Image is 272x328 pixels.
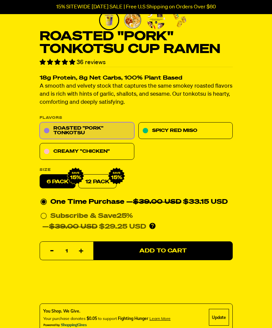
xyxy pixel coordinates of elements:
[149,316,171,321] span: Learn more about donating
[49,224,97,230] del: $39.00 USD
[87,316,97,321] span: $0.05
[93,242,233,261] button: Add to Cart
[146,10,166,30] li: Go to slide 3
[171,11,189,29] img: Roasted "Pork" Tonkotsu Cup Ramen
[43,323,87,328] img: Powered By ShoppingGives
[209,309,229,326] div: Update Cause Button
[147,11,165,29] img: Roasted "Pork" Tonkotsu Cup Ramen
[83,10,203,30] div: PDP main carousel thumbnails
[40,143,134,160] a: Creamy "Chicken"
[117,213,133,220] span: 25%
[77,59,106,65] span: 36 reviews
[40,123,134,139] a: Roasted "Pork" Tonkotsu
[43,309,171,315] div: You Shop. We Give.
[40,83,233,107] p: A smooth and velvety stock that captures the same smokey roasted flavors and is rich with hints o...
[78,175,117,189] a: 12 Pack
[67,168,84,185] img: IMG_9632.png
[40,76,233,81] h2: 18g Protein, 8g Net Carbs, 100% Plant Based
[124,11,142,29] img: Roasted "Pork" Tonkotsu Cup Ramen
[139,248,187,254] span: Add to Cart
[100,11,118,29] img: Roasted "Pork" Tonkotsu Cup Ramen
[108,168,125,185] img: IMG_9632.png
[40,59,77,65] span: 4.75 stars
[123,10,143,30] li: Go to slide 2
[42,222,146,232] div: — $29.25 USD
[40,197,232,207] div: One Time Purchase
[50,211,133,222] div: Subscribe & Save
[133,199,181,205] del: $39.00 USD
[40,30,233,56] h1: Roasted "Pork" Tonkotsu Cup Ramen
[44,242,89,261] input: quantity
[56,4,216,10] p: 15% SITEWIDE [DATE] SALE | Free U.S Shipping on Orders Over $60
[126,197,228,207] div: — $33.15 USD
[43,316,86,321] span: Your purchase donates
[40,175,76,189] label: 6 pack
[138,123,233,139] a: Spicy Red Miso
[40,168,233,172] label: Size
[118,316,148,321] span: Fighting Hunger
[40,116,233,120] p: Flavors
[170,10,190,30] li: Go to slide 4
[98,316,117,321] span: to support
[99,10,119,30] li: Go to slide 1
